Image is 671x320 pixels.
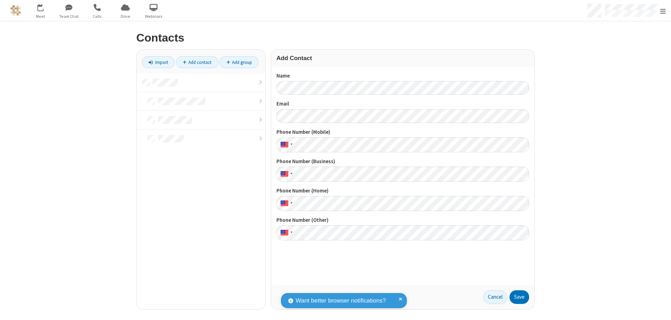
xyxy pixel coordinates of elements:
[276,225,295,240] div: United States: + 1
[140,13,167,20] span: Webinars
[510,290,529,304] button: Save
[27,13,53,20] span: Meet
[276,128,529,136] label: Phone Number (Mobile)
[136,32,535,44] h2: Contacts
[219,56,259,68] a: Add group
[56,13,82,20] span: Team Chat
[276,137,295,152] div: United States: + 1
[276,55,529,61] h3: Add Contact
[176,56,218,68] a: Add contact
[276,187,529,195] label: Phone Number (Home)
[296,296,386,305] span: Want better browser notifications?
[276,216,529,224] label: Phone Number (Other)
[276,167,295,182] div: United States: + 1
[483,290,507,304] a: Cancel
[42,4,46,9] div: 3
[276,100,529,108] label: Email
[276,158,529,166] label: Phone Number (Business)
[142,56,175,68] a: Import
[654,302,666,315] iframe: Chat
[276,196,295,211] div: United States: + 1
[112,13,138,20] span: Drive
[276,72,529,80] label: Name
[84,13,110,20] span: Calls
[10,5,21,16] img: QA Selenium DO NOT DELETE OR CHANGE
